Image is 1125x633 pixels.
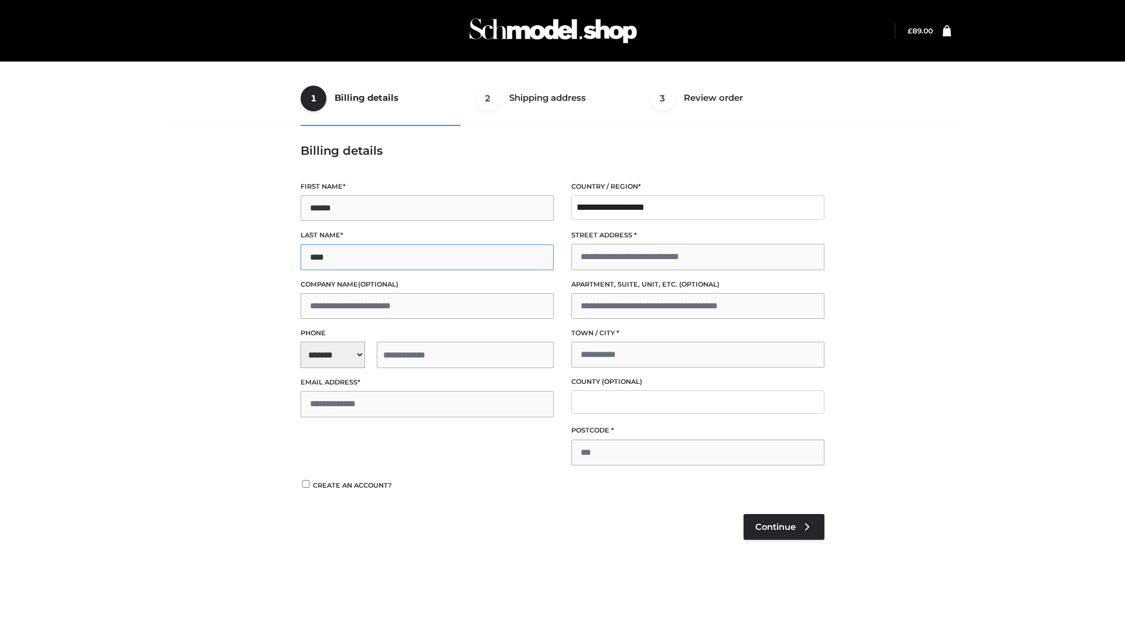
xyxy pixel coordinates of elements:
label: Street address [571,230,824,241]
label: Phone [301,328,554,339]
span: Continue [755,522,796,532]
label: Last name [301,230,554,241]
span: (optional) [602,377,642,386]
label: Email address [301,377,554,388]
label: Town / City [571,328,824,339]
span: (optional) [358,280,398,288]
label: Company name [301,279,554,290]
label: Postcode [571,425,824,436]
label: County [571,376,824,387]
input: Create an account? [301,480,311,488]
label: First name [301,181,554,192]
a: Continue [744,514,824,540]
label: Country / Region [571,181,824,192]
a: £89.00 [908,26,933,35]
bdi: 89.00 [908,26,933,35]
span: £ [908,26,912,35]
h3: Billing details [301,144,824,158]
img: Schmodel Admin 964 [465,8,641,54]
label: Apartment, suite, unit, etc. [571,279,824,290]
span: (optional) [679,280,720,288]
span: Create an account? [313,481,392,489]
